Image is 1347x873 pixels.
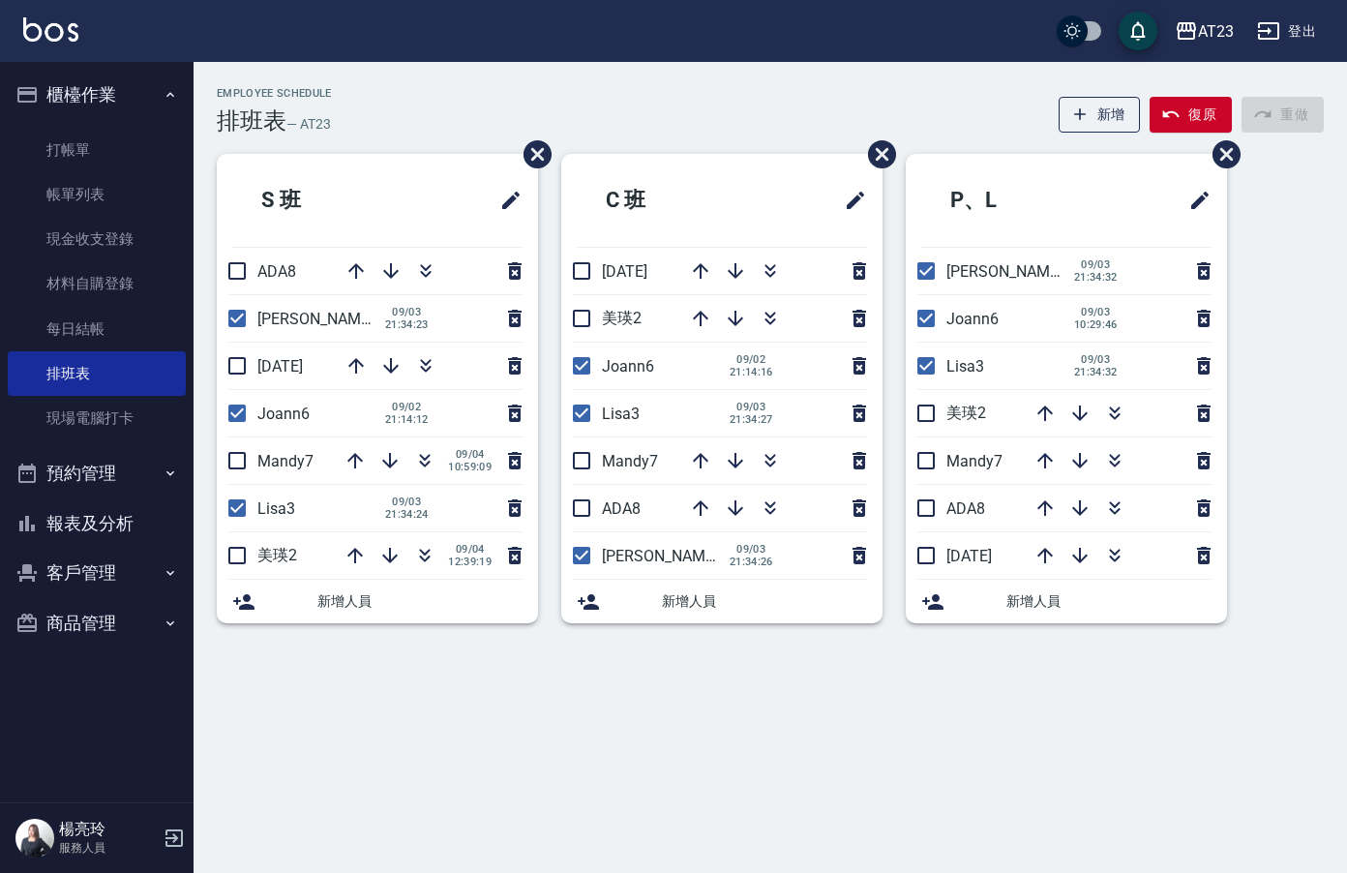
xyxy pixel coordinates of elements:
h2: S 班 [232,166,408,235]
a: 材料自購登錄 [8,261,186,306]
span: 10:59:09 [448,461,492,473]
span: 09/03 [1074,306,1118,318]
span: Joann6 [946,310,999,328]
button: 新增 [1059,97,1141,133]
h2: Employee Schedule [217,87,332,100]
span: 美瑛2 [602,309,642,327]
h6: — AT23 [286,114,331,135]
span: 10:29:46 [1074,318,1118,331]
span: 09/03 [1074,258,1118,271]
h5: 楊亮玲 [59,820,158,839]
span: 09/02 [385,401,429,413]
span: Lisa3 [946,357,984,376]
img: Person [15,819,54,858]
button: 櫃檯作業 [8,70,186,120]
span: 09/03 [385,306,429,318]
a: 每日結帳 [8,307,186,351]
img: Logo [23,17,78,42]
a: 帳單列表 [8,172,186,217]
span: Mandy7 [946,452,1003,470]
span: [DATE] [946,547,992,565]
span: ADA8 [946,499,985,518]
span: 21:34:23 [385,318,429,331]
a: 打帳單 [8,128,186,172]
span: [DATE] [257,357,303,376]
button: 復原 [1150,97,1232,133]
span: 美瑛2 [946,404,986,422]
button: 商品管理 [8,598,186,648]
span: 21:34:32 [1074,271,1118,284]
span: 美瑛2 [257,546,297,564]
span: Mandy7 [257,452,314,470]
span: Joann6 [257,405,310,423]
span: 09/03 [730,543,773,556]
h2: C 班 [577,166,753,235]
span: 修改班表的標題 [488,177,523,224]
span: 刪除班表 [509,126,554,183]
span: [DATE] [602,262,647,281]
span: 新增人員 [1006,591,1212,612]
button: AT23 [1167,12,1242,51]
span: 21:34:26 [730,556,773,568]
span: 刪除班表 [853,126,899,183]
h2: P、L [921,166,1101,235]
div: 新增人員 [217,580,538,623]
span: 修改班表的標題 [832,177,867,224]
button: 預約管理 [8,448,186,498]
span: 修改班表的標題 [1177,177,1212,224]
div: 新增人員 [906,580,1227,623]
span: ADA8 [257,262,296,281]
span: 09/04 [448,543,492,556]
span: ADA8 [602,499,641,518]
span: 21:14:12 [385,413,429,426]
div: AT23 [1198,19,1234,44]
span: 09/03 [730,401,773,413]
span: Joann6 [602,357,654,376]
button: 登出 [1249,14,1324,49]
span: 21:14:16 [730,366,773,378]
span: 刪除班表 [1198,126,1243,183]
h3: 排班表 [217,107,286,135]
span: Mandy7 [602,452,658,470]
span: 09/03 [1074,353,1118,366]
span: 09/03 [385,496,429,508]
span: Lisa3 [257,499,295,518]
p: 服務人員 [59,839,158,857]
span: 新增人員 [317,591,523,612]
a: 現場電腦打卡 [8,396,186,440]
span: [PERSON_NAME]19 [602,547,735,565]
span: 12:39:19 [448,556,492,568]
span: 新增人員 [662,591,867,612]
span: Lisa3 [602,405,640,423]
span: 09/04 [448,448,492,461]
span: 21:34:27 [730,413,773,426]
span: 21:34:32 [1074,366,1118,378]
span: 09/02 [730,353,773,366]
div: 新增人員 [561,580,883,623]
button: 客戶管理 [8,548,186,598]
span: [PERSON_NAME]19 [946,262,1080,281]
span: [PERSON_NAME]19 [257,310,391,328]
button: 報表及分析 [8,498,186,549]
span: 21:34:24 [385,508,429,521]
button: save [1119,12,1157,50]
a: 排班表 [8,351,186,396]
a: 現金收支登錄 [8,217,186,261]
